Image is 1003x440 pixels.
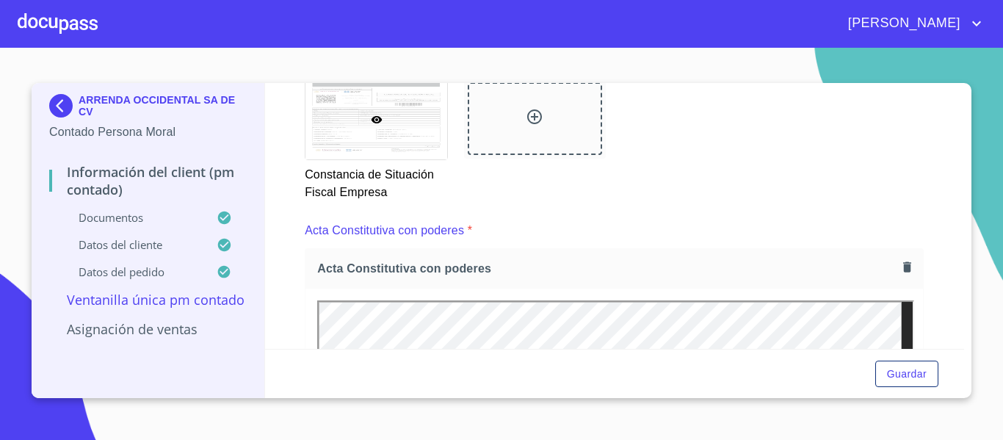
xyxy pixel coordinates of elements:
p: Acta Constitutiva con poderes [305,222,464,239]
p: Información del Client (PM contado) [49,163,247,198]
p: Constancia de Situación Fiscal Empresa [305,160,446,201]
p: Datos del cliente [49,237,217,252]
button: account of current user [837,12,985,35]
p: Documentos [49,210,217,225]
p: Datos del pedido [49,264,217,279]
button: Guardar [875,361,938,388]
p: Asignación de Ventas [49,320,247,338]
span: [PERSON_NAME] [837,12,968,35]
p: ARRENDA OCCIDENTAL SA DE CV [79,94,247,118]
p: Ventanilla única PM contado [49,291,247,309]
p: Contado Persona Moral [49,123,247,141]
span: Guardar [887,365,927,383]
div: ARRENDA OCCIDENTAL SA DE CV [49,94,247,123]
span: Acta Constitutiva con poderes [317,261,897,276]
img: Docupass spot blue [49,94,79,118]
